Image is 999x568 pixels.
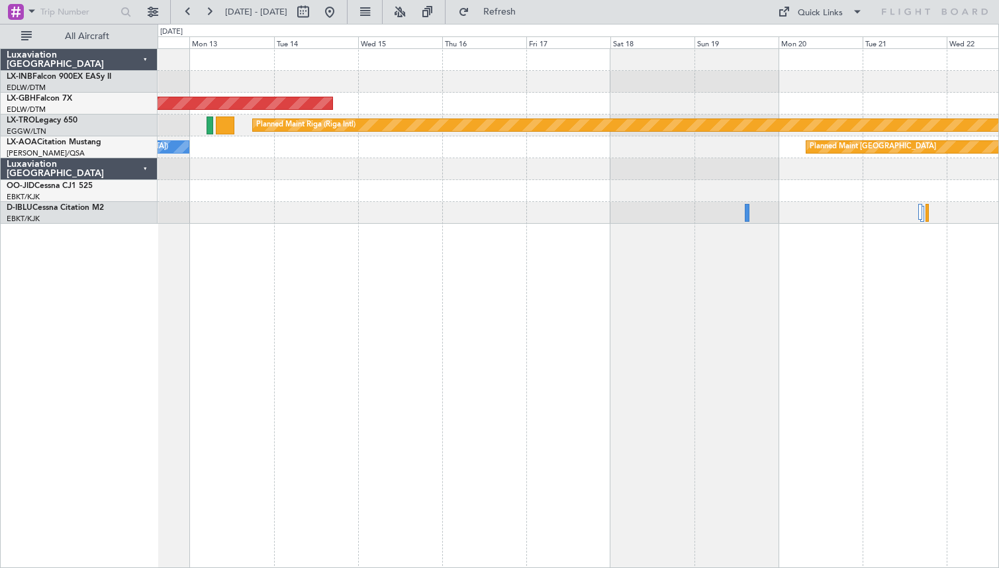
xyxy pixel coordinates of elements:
[160,26,183,38] div: [DATE]
[7,95,36,103] span: LX-GBH
[7,182,34,190] span: OO-JID
[771,1,869,23] button: Quick Links
[274,36,358,48] div: Tue 14
[7,204,32,212] span: D-IBLU
[7,117,77,124] a: LX-TROLegacy 650
[7,95,72,103] a: LX-GBHFalcon 7X
[779,36,863,48] div: Mon 20
[189,36,273,48] div: Mon 13
[7,117,35,124] span: LX-TRO
[256,115,356,135] div: Planned Maint Riga (Riga Intl)
[225,6,287,18] span: [DATE] - [DATE]
[7,138,37,146] span: LX-AOA
[863,36,947,48] div: Tue 21
[798,7,843,20] div: Quick Links
[34,32,140,41] span: All Aircraft
[7,204,104,212] a: D-IBLUCessna Citation M2
[15,26,144,47] button: All Aircraft
[7,192,40,202] a: EBKT/KJK
[472,7,528,17] span: Refresh
[7,83,46,93] a: EDLW/DTM
[7,73,32,81] span: LX-INB
[40,2,117,22] input: Trip Number
[7,214,40,224] a: EBKT/KJK
[442,36,526,48] div: Thu 16
[452,1,532,23] button: Refresh
[7,105,46,115] a: EDLW/DTM
[7,126,46,136] a: EGGW/LTN
[7,73,111,81] a: LX-INBFalcon 900EX EASy II
[810,137,936,157] div: Planned Maint [GEOGRAPHIC_DATA]
[694,36,779,48] div: Sun 19
[358,36,442,48] div: Wed 15
[610,36,694,48] div: Sat 18
[7,138,101,146] a: LX-AOACitation Mustang
[526,36,610,48] div: Fri 17
[7,148,85,158] a: [PERSON_NAME]/QSA
[7,182,93,190] a: OO-JIDCessna CJ1 525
